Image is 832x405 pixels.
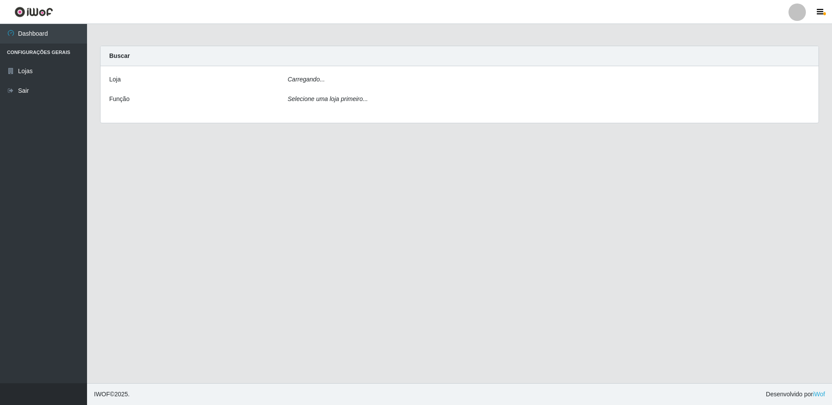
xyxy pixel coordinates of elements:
strong: Buscar [109,52,130,59]
label: Função [109,94,130,104]
span: IWOF [94,391,110,398]
a: iWof [813,391,825,398]
span: © 2025 . [94,390,130,399]
label: Loja [109,75,121,84]
img: CoreUI Logo [14,7,53,17]
span: Desenvolvido por [766,390,825,399]
i: Carregando... [288,76,325,83]
i: Selecione uma loja primeiro... [288,95,368,102]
